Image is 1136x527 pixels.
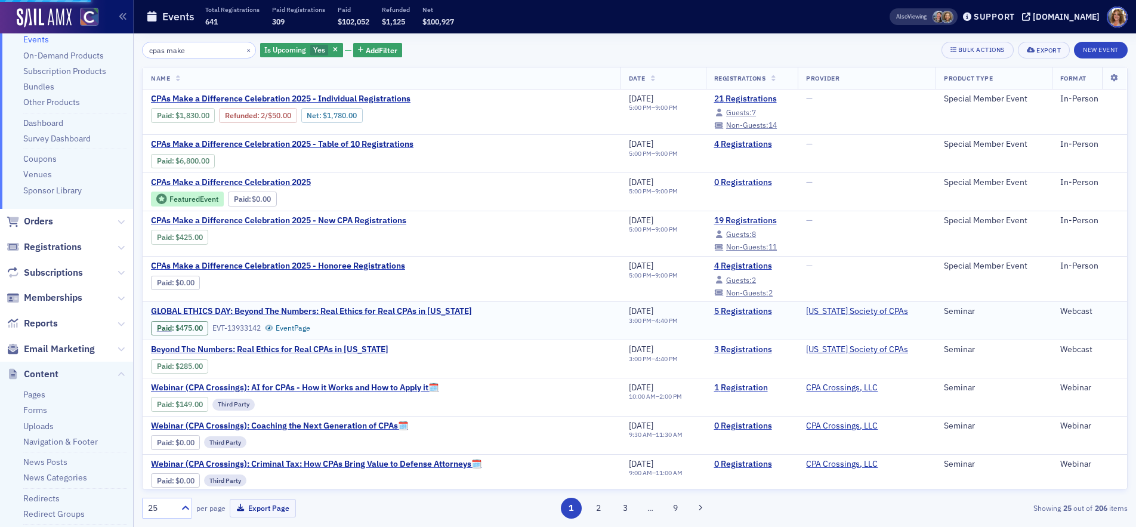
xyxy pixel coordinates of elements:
[656,430,683,439] time: 11:30 AM
[944,421,1044,432] div: Seminar
[157,233,172,242] a: Paid
[629,177,653,187] span: [DATE]
[806,306,908,317] span: Colorado Society of CPAs
[714,421,790,432] a: 0 Registrations
[151,261,405,272] a: CPAs Make a Difference Celebration 2025 - Honoree Registrations
[807,503,1128,513] div: Showing out of items
[175,111,209,120] span: $1,830.00
[1060,306,1119,317] div: Webcast
[659,392,682,400] time: 2:00 PM
[1074,44,1128,54] a: New Event
[338,5,369,14] p: Paid
[204,436,246,448] div: Third Party
[656,469,683,477] time: 11:00 AM
[151,421,408,432] a: Webinar (CPA Crossings): Coaching the Next Generation of CPAs🗓️
[422,17,454,26] span: $100,927
[714,276,757,283] a: Guests:2
[941,42,1014,58] button: Bulk Actions
[422,5,454,14] p: Net
[157,156,175,165] span: :
[151,321,208,335] div: Paid: 6 - $47500
[629,458,653,469] span: [DATE]
[1060,177,1119,188] div: In-Person
[219,108,297,122] div: Refunded: 35 - $183000
[151,177,351,188] span: CPAs Make a Difference Celebration 2025
[80,8,98,26] img: SailAMX
[629,226,678,233] div: –
[157,111,175,120] span: :
[23,472,87,483] a: News Categories
[1022,13,1104,21] button: [DOMAIN_NAME]
[151,192,224,207] div: Featured Event
[655,149,678,158] time: 9:00 PM
[151,215,406,226] span: CPAs Make a Difference Celebration 2025 - New CPA Registrations
[629,103,652,112] time: 5:00 PM
[264,45,306,54] span: Is Upcoming
[726,229,752,239] span: Guests:
[157,438,172,447] a: Paid
[1060,344,1119,355] div: Webcast
[175,323,203,332] span: $475.00
[896,13,907,20] div: Also
[726,288,768,297] span: Non-Guests:
[714,74,766,82] span: Registrations
[714,177,790,188] a: 0 Registrations
[726,109,756,116] div: 7
[629,306,653,316] span: [DATE]
[629,138,653,149] span: [DATE]
[944,306,1044,317] div: Seminar
[151,94,464,104] a: CPAs Make a Difference Celebration 2025 - Individual Registrations
[714,109,757,116] a: Guests:7
[1033,11,1100,22] div: [DOMAIN_NAME]
[175,400,203,409] span: $149.00
[726,231,756,238] div: 8
[615,498,636,519] button: 3
[23,508,85,519] a: Redirect Groups
[629,272,678,279] div: –
[7,317,58,330] a: Reports
[958,47,1005,53] div: Bulk Actions
[24,215,53,228] span: Orders
[265,323,310,332] a: EventPage
[629,392,656,400] time: 10:00 AM
[655,271,678,279] time: 9:00 PM
[268,111,291,120] span: $50.00
[1036,47,1061,54] div: Export
[151,473,200,488] div: Paid: 0 - $0
[272,17,285,26] span: 309
[1018,42,1070,58] button: Export
[588,498,609,519] button: 2
[629,355,652,363] time: 3:00 PM
[806,74,839,82] span: Provider
[806,459,878,470] a: CPA Crossings, LLC
[151,459,481,470] a: Webinar (CPA Crossings): Criminal Tax: How CPAs Bring Value to Defense Attorneys🗓️
[151,306,472,317] a: GLOBAL ETHICS DAY: Beyond The Numbers: Real Ethics for Real CPAs in [US_STATE]
[1060,94,1119,104] div: In-Person
[933,11,945,23] span: Tiffany Carson
[7,215,53,228] a: Orders
[23,118,63,128] a: Dashboard
[24,343,95,356] span: Email Marketing
[1060,74,1086,82] span: Format
[23,169,52,180] a: Venues
[629,430,652,439] time: 9:30 AM
[806,383,881,393] span: CPA Crossings, LLC
[714,261,790,272] a: 4 Registrations
[17,8,72,27] img: SailAMX
[157,362,175,371] span: :
[714,139,790,150] a: 4 Registrations
[665,498,686,519] button: 9
[23,421,54,432] a: Uploads
[629,215,653,226] span: [DATE]
[234,195,252,204] span: :
[629,150,678,158] div: –
[1060,261,1119,272] div: In-Person
[714,122,777,129] a: Non-Guests:14
[323,111,357,120] span: $1,780.00
[151,359,208,374] div: Paid: 3 - $28500
[151,94,410,104] span: CPAs Make a Difference Celebration 2025 - Individual Registrations
[629,260,653,271] span: [DATE]
[714,231,757,238] a: Guests:8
